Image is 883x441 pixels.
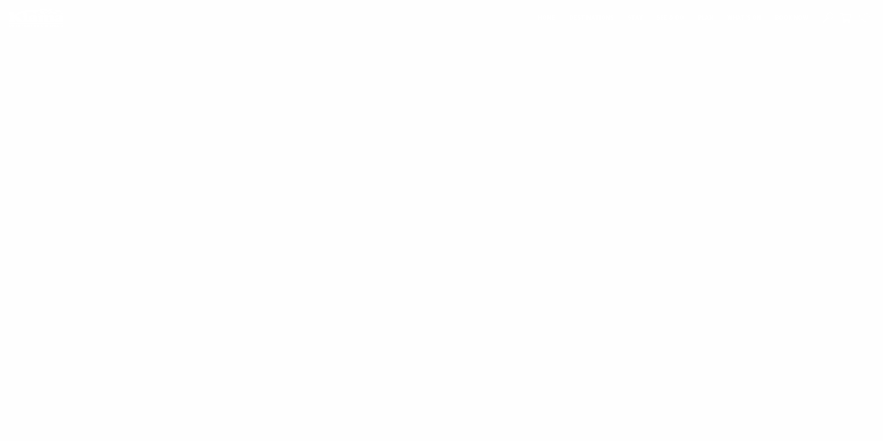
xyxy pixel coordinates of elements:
span: See & Do [656,13,684,22]
span: Stay [628,13,643,22]
span: Destinations [569,13,614,22]
span: What’s On [727,13,761,22]
img: Kiama Logo [8,8,64,27]
span: Book now [775,13,808,22]
span: Home [538,13,555,22]
span: Plan [698,13,714,22]
nav: Main Menu [531,12,815,24]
